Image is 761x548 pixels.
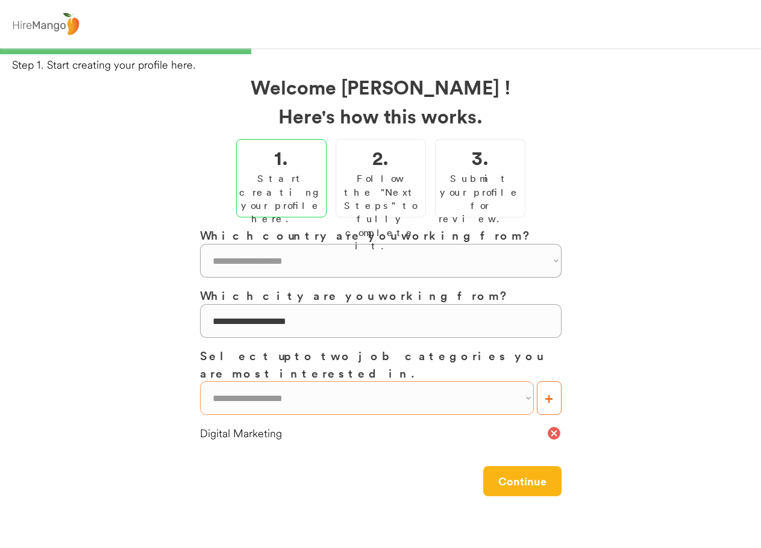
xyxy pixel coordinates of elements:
[483,466,562,496] button: Continue
[200,426,546,441] div: Digital Marketing
[537,381,562,415] button: +
[2,48,759,54] div: 33%
[439,172,522,226] div: Submit your profile for review.
[274,143,288,172] h2: 1.
[9,10,83,39] img: logo%20-%20hiremango%20gray.png
[372,143,389,172] h2: 2.
[12,57,761,72] div: Step 1. Start creating your profile here.
[239,172,324,226] div: Start creating your profile here.
[200,226,562,244] h3: Which country are you working from?
[200,72,562,130] h2: Welcome [PERSON_NAME] ! Here's how this works.
[472,143,489,172] h2: 3.
[200,347,562,381] h3: Select up to two job categories you are most interested in.
[339,172,422,252] div: Follow the "Next Steps" to fully complete it.
[546,426,562,441] button: cancel
[200,287,562,304] h3: Which city are you working from?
